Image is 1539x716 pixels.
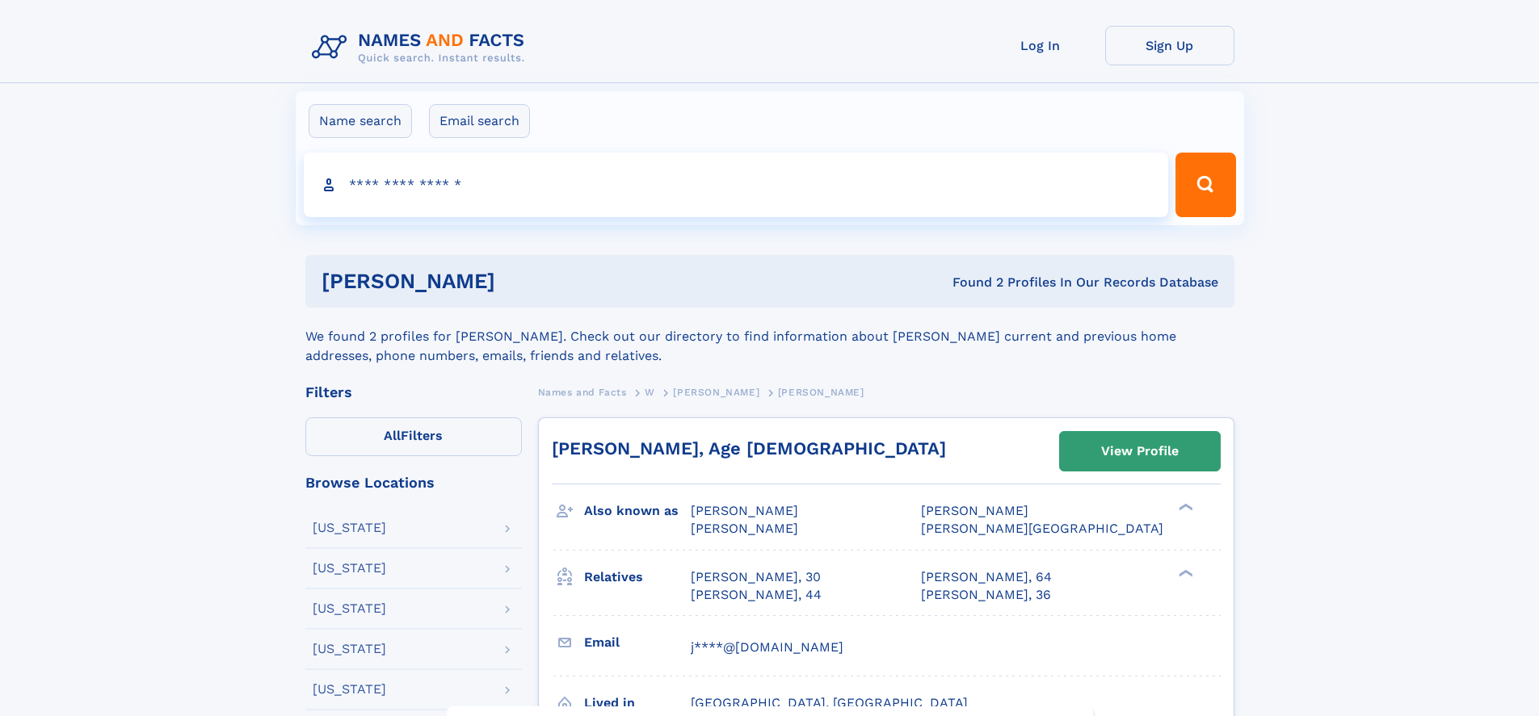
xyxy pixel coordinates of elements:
[429,104,530,138] label: Email search
[305,26,538,69] img: Logo Names and Facts
[305,475,522,490] div: Browse Locations
[584,497,691,525] h3: Also known as
[305,385,522,400] div: Filters
[304,153,1169,217] input: search input
[778,387,864,398] span: [PERSON_NAME]
[313,602,386,615] div: [US_STATE]
[1175,567,1194,578] div: ❯
[1175,153,1235,217] button: Search Button
[724,274,1218,291] div: Found 2 Profiles In Our Records Database
[584,563,691,591] h3: Relatives
[584,629,691,656] h3: Email
[691,503,798,518] span: [PERSON_NAME]
[309,104,412,138] label: Name search
[538,382,627,402] a: Names and Facts
[1105,26,1234,65] a: Sign Up
[691,521,798,536] span: [PERSON_NAME]
[691,568,821,586] a: [PERSON_NAME], 30
[313,562,386,575] div: [US_STATE]
[305,308,1234,366] div: We found 2 profiles for [PERSON_NAME]. Check out our directory to find information about [PERSON_...
[673,387,759,398] span: [PERSON_NAME]
[673,382,759,402] a: [PERSON_NAME]
[305,417,522,456] label: Filters
[384,428,401,443] span: All
[1060,432,1220,471] a: View Profile
[313,643,386,655] div: [US_STATE]
[921,521,1163,536] span: [PERSON_NAME][GEOGRAPHIC_DATA]
[691,586,822,604] a: [PERSON_NAME], 44
[921,503,1028,518] span: [PERSON_NAME]
[1175,502,1194,513] div: ❯
[921,586,1051,604] a: [PERSON_NAME], 36
[322,271,724,291] h1: [PERSON_NAME]
[1101,433,1179,470] div: View Profile
[645,387,655,398] span: W
[313,683,386,696] div: [US_STATE]
[313,521,386,534] div: [US_STATE]
[976,26,1105,65] a: Log In
[691,695,968,710] span: [GEOGRAPHIC_DATA], [GEOGRAPHIC_DATA]
[552,438,946,458] a: [PERSON_NAME], Age [DEMOGRAPHIC_DATA]
[921,568,1052,586] a: [PERSON_NAME], 64
[645,382,655,402] a: W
